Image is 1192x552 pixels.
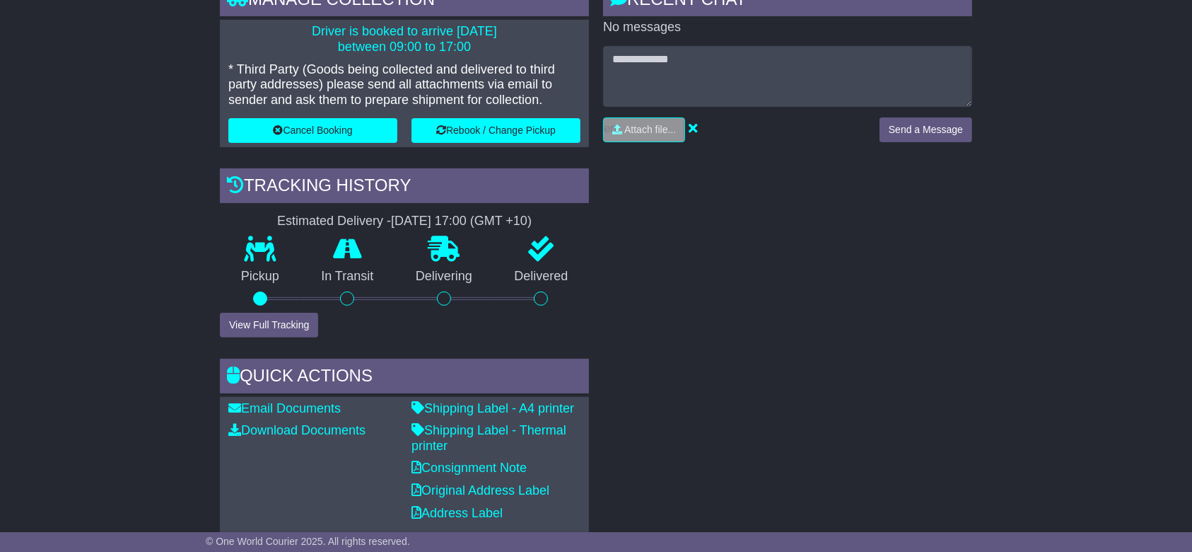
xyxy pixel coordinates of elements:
[411,401,574,415] a: Shipping Label - A4 printer
[411,423,566,453] a: Shipping Label - Thermal printer
[228,401,341,415] a: Email Documents
[391,214,532,229] div: [DATE] 17:00 (GMT +10)
[220,269,300,284] p: Pickup
[880,117,972,142] button: Send a Message
[206,536,410,547] span: © One World Courier 2025. All rights reserved.
[228,423,366,437] a: Download Documents
[493,269,590,284] p: Delivered
[395,269,493,284] p: Delivering
[300,269,395,284] p: In Transit
[228,24,580,54] p: Driver is booked to arrive [DATE] between 09:00 to 17:00
[603,20,972,35] p: No messages
[411,483,549,498] a: Original Address Label
[228,62,580,108] p: * Third Party (Goods being collected and delivered to third party addresses) please send all atta...
[220,313,318,338] button: View Full Tracking
[411,118,580,143] button: Rebook / Change Pickup
[228,118,397,143] button: Cancel Booking
[411,461,527,475] a: Consignment Note
[220,214,589,229] div: Estimated Delivery -
[220,168,589,207] div: Tracking history
[411,506,503,520] a: Address Label
[220,359,589,397] div: Quick Actions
